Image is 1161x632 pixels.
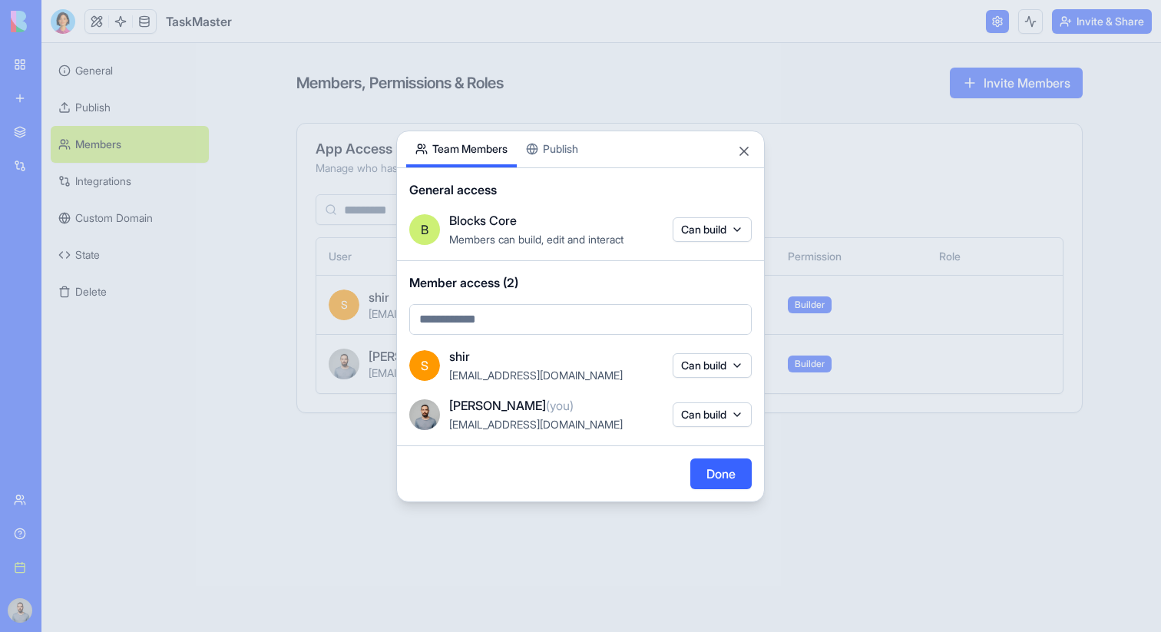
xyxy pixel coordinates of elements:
[449,369,623,382] span: [EMAIL_ADDRESS][DOMAIN_NAME]
[409,350,440,381] span: S
[546,398,574,413] span: (you)
[517,131,587,167] button: Publish
[449,418,623,431] span: [EMAIL_ADDRESS][DOMAIN_NAME]
[409,399,440,430] img: image_123650291_bsq8ao.jpg
[673,402,752,427] button: Can build
[449,233,623,246] span: Members can build, edit and interact
[673,217,752,242] button: Can build
[449,347,470,366] span: shir
[409,180,752,199] span: General access
[690,458,752,489] button: Done
[449,396,574,415] span: [PERSON_NAME]
[421,220,428,239] span: B
[673,353,752,378] button: Can build
[406,131,517,167] button: Team Members
[409,273,752,292] span: Member access (2)
[449,211,517,230] span: Blocks Core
